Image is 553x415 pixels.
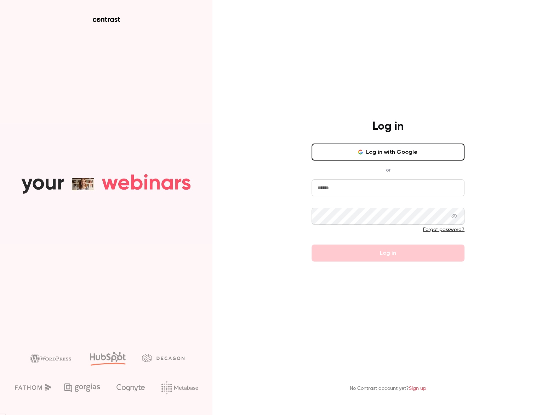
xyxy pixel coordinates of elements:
[312,144,464,161] button: Log in with Google
[409,386,426,391] a: Sign up
[423,227,464,232] a: Forgot password?
[350,385,426,392] p: No Contrast account yet?
[142,354,184,362] img: decagon
[372,119,404,134] h4: Log in
[382,166,394,174] span: or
